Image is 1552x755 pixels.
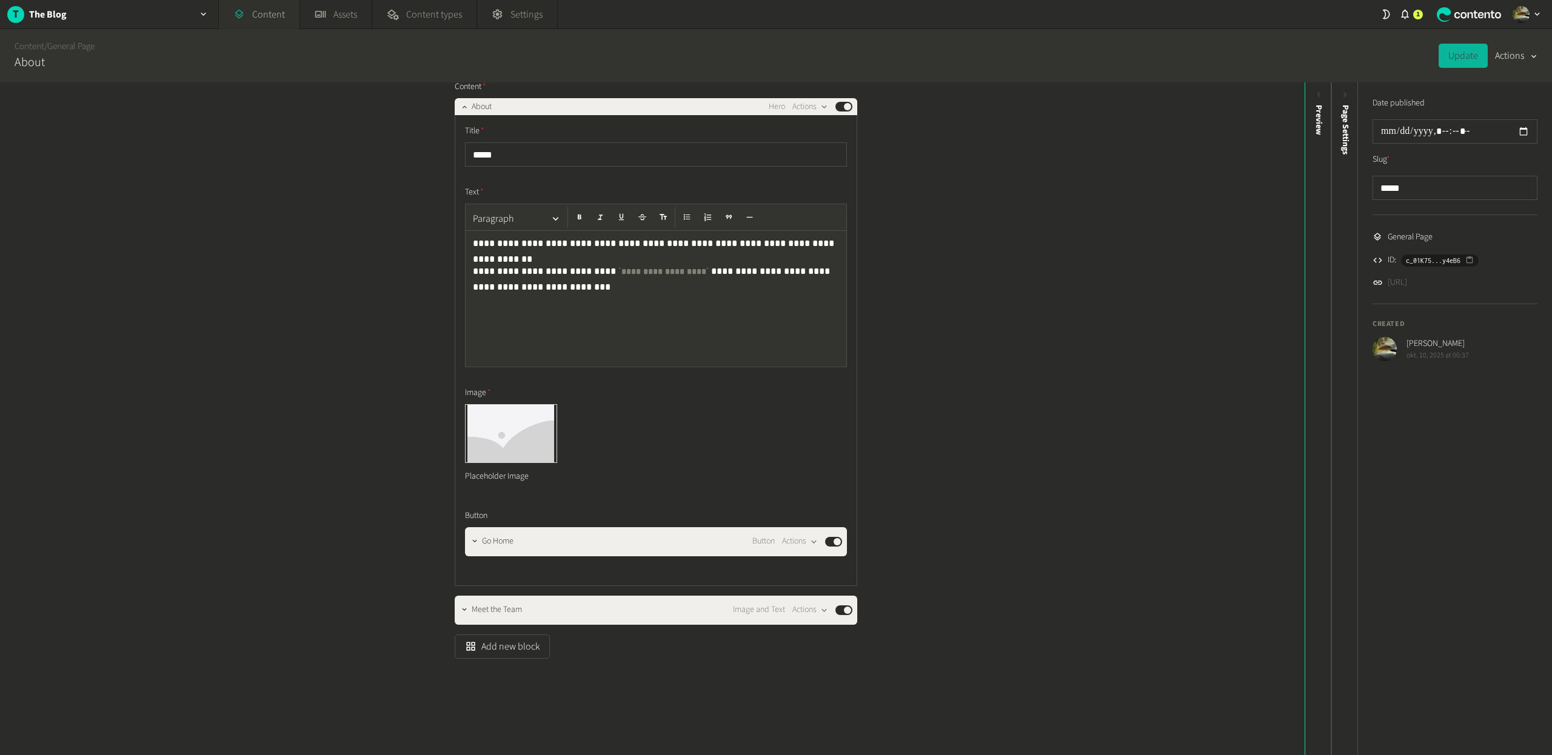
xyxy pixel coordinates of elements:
button: Actions [792,603,828,617]
button: c_01K75...y4eB6 [1401,254,1479,267]
span: ID: [1388,254,1396,267]
span: Text [465,186,484,199]
span: Button [752,535,775,548]
img: Erik Holmquist [1513,6,1530,23]
span: Content types [406,7,462,22]
a: Content [15,40,44,53]
button: Update [1439,44,1488,68]
img: Erik Holmquist [1373,337,1397,361]
span: Image [465,387,491,399]
span: okt. 10, 2025 at 00:37 [1406,350,1469,361]
span: Go Home [482,535,513,548]
button: Actions [792,99,828,114]
h2: The Blog [29,7,67,22]
button: Actions [782,534,818,549]
span: General Page [1388,231,1433,244]
div: Placeholder Image [465,463,557,490]
span: T [7,6,24,22]
h4: Created [1373,319,1537,330]
button: Paragraph [468,207,565,231]
span: Button [465,510,487,522]
span: Hero [769,101,785,113]
span: c_01K75...y4eB6 [1406,255,1460,266]
span: About [472,101,492,113]
a: General Page [47,40,95,53]
span: Page Settings [1339,105,1352,155]
button: Actions [1495,44,1537,68]
button: Add new block [455,634,550,659]
a: [URL] [1388,276,1407,289]
span: / [44,40,47,53]
label: Slug [1373,153,1390,166]
span: 1 [1416,9,1420,20]
img: Placeholder Image [466,405,557,462]
span: [PERSON_NAME] [1406,338,1469,350]
h2: About [15,53,45,72]
span: Image and Text [733,604,785,616]
div: Preview [1313,105,1325,135]
span: Settings [510,7,543,22]
span: Meet the Team [472,604,522,616]
span: Title [465,125,484,138]
span: Content [455,81,486,93]
label: Date published [1373,97,1425,110]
